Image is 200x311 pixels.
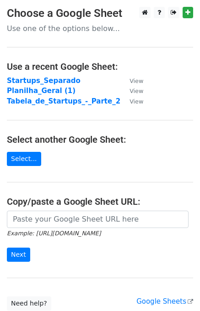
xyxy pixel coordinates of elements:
[120,87,143,95] a: View
[136,297,193,306] a: Google Sheets
[154,267,200,311] iframe: Chat Widget
[130,78,143,84] small: View
[7,134,193,145] h4: Select another Google Sheet:
[7,97,120,105] a: Tabela_de_Startups_-_Parte_2
[120,97,143,105] a: View
[130,98,143,105] small: View
[7,296,51,311] a: Need help?
[7,211,189,228] input: Paste your Google Sheet URL here
[7,61,193,72] h4: Use a recent Google Sheet:
[7,230,101,237] small: Example: [URL][DOMAIN_NAME]
[7,196,193,207] h4: Copy/paste a Google Sheet URL:
[7,87,76,95] a: Planilha_Geral (1)
[7,7,193,20] h3: Choose a Google Sheet
[120,77,143,85] a: View
[7,248,30,262] input: Next
[130,88,143,94] small: View
[7,24,193,33] p: Use one of the options below...
[7,77,81,85] a: Startups_Separado
[7,152,41,166] a: Select...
